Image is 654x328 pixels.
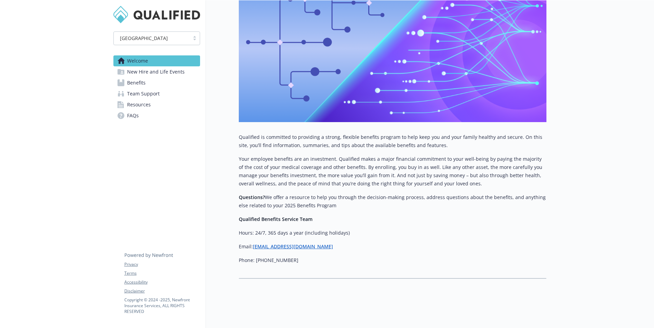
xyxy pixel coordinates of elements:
[239,229,546,237] p: Hours: 24/7, 365 days a year (including holidays)​
[239,216,312,222] strong: Qualified Benefits Service Team
[239,256,546,264] p: Phone: [PHONE_NUMBER]
[239,194,265,200] strong: Questions?
[127,66,185,77] span: New Hire and Life Events
[124,270,200,276] a: Terms
[127,55,148,66] span: Welcome
[127,110,139,121] span: FAQs
[113,110,200,121] a: FAQs
[120,35,168,42] span: [GEOGRAPHIC_DATA]
[127,99,151,110] span: Resources
[253,243,333,250] a: [EMAIL_ADDRESS][DOMAIN_NAME]
[124,297,200,314] p: Copyright © 2024 - 2025 , Newfront Insurance Services, ALL RIGHTS RESERVED
[239,133,546,149] p: Qualified is committed to providing a strong, flexible benefits program to help keep you and your...
[113,66,200,77] a: New Hire and Life Events
[113,55,200,66] a: Welcome
[239,155,546,188] p: Your employee benefits are an investment. Qualified makes a major financial commitment to your we...
[124,261,200,267] a: Privacy
[113,77,200,88] a: Benefits
[239,242,546,251] p: Email:
[124,279,200,285] a: Accessibility
[127,88,160,99] span: Team Support
[239,193,546,210] p: We offer a resource to help you through the decision-making process, address questions about the ...
[113,99,200,110] a: Resources
[124,288,200,294] a: Disclaimer
[127,77,146,88] span: Benefits
[113,88,200,99] a: Team Support
[117,35,186,42] span: [GEOGRAPHIC_DATA]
